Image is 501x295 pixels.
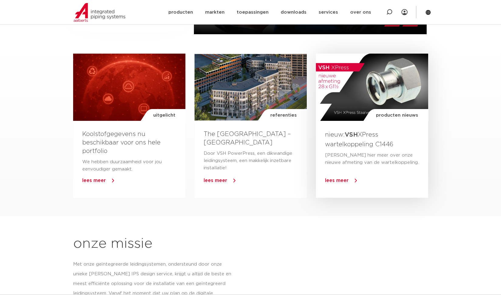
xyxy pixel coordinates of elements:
[237,1,269,24] a: toepassingen
[325,178,349,183] a: lees meer
[325,132,393,147] a: nieuw:VSHXPress wartelkoppeling C1446
[204,178,227,183] a: lees meer
[205,1,225,24] a: markten
[168,1,193,24] a: producten
[281,1,306,24] a: downloads
[345,132,358,138] strong: VSH
[153,109,175,122] span: uitgelicht
[168,1,371,24] nav: Menu
[82,131,161,154] a: Koolstofgegevens nu beschikbaar voor ons hele portfolio
[82,158,176,173] p: We hebben duurzaamheid voor jou eenvoudiger gemaakt.
[270,109,297,122] span: referenties
[325,152,419,166] p: [PERSON_NAME] hier meer over onze nieuwe afmeting van de wartelkoppeling.
[82,178,106,183] a: lees meer
[319,1,338,24] a: services
[73,234,428,254] h1: onze missie
[204,150,298,172] p: Door VSH PowerPress, een dikwandige leidingsysteem, een makkelijk inzetbare installatie!
[402,25,418,26] li: Page dot 2
[384,25,400,26] li: Page dot 1
[204,131,291,146] a: The [GEOGRAPHIC_DATA] – [GEOGRAPHIC_DATA]
[376,109,418,122] span: producten nieuws
[350,1,371,24] a: over ons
